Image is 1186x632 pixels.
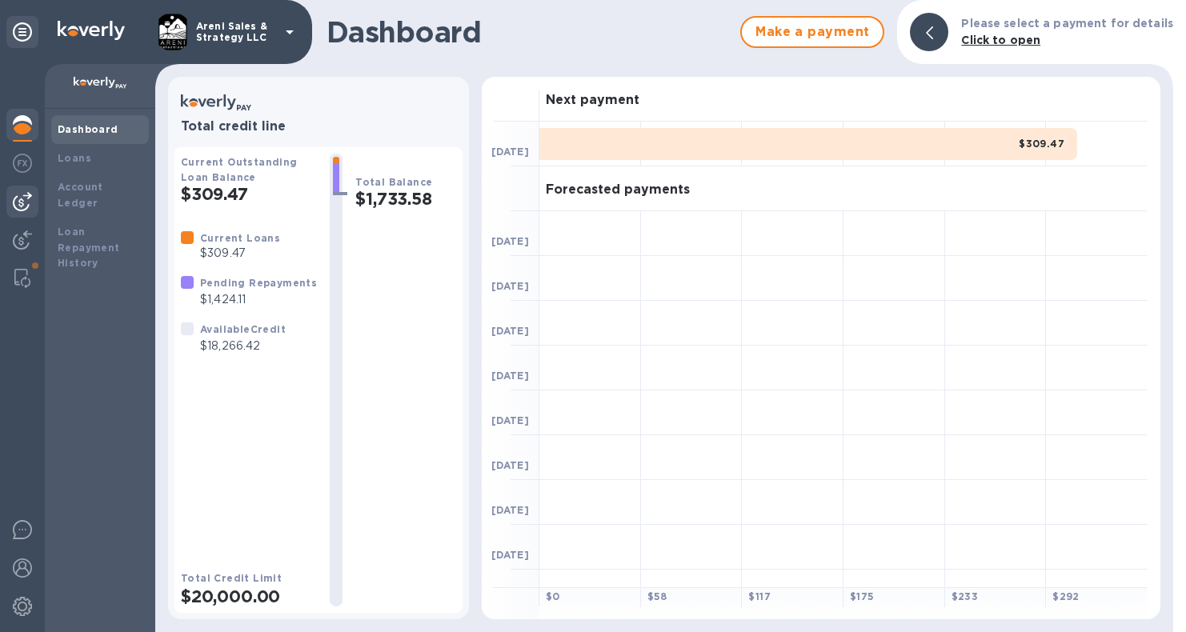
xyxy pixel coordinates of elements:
[546,93,639,108] h3: Next payment
[200,323,286,335] b: Available Credit
[961,34,1040,46] b: Click to open
[491,504,529,516] b: [DATE]
[546,182,690,198] h3: Forecasted payments
[491,325,529,337] b: [DATE]
[491,414,529,426] b: [DATE]
[491,146,529,158] b: [DATE]
[1052,590,1080,602] b: $ 292
[491,280,529,292] b: [DATE]
[200,245,280,262] p: $309.47
[196,21,276,43] p: Areni Sales & Strategy LLC
[491,459,529,471] b: [DATE]
[200,291,317,308] p: $1,424.11
[491,370,529,382] b: [DATE]
[200,277,317,289] b: Pending Repayments
[327,15,732,49] h1: Dashboard
[491,235,529,247] b: [DATE]
[181,572,282,584] b: Total Credit Limit
[952,590,979,602] b: $ 233
[181,586,317,606] h2: $20,000.00
[58,21,125,40] img: Logo
[200,338,286,354] p: $18,266.42
[58,226,120,270] b: Loan Repayment History
[181,184,317,204] h2: $309.47
[181,156,298,183] b: Current Outstanding Loan Balance
[546,590,560,602] b: $ 0
[491,549,529,561] b: [DATE]
[58,181,103,209] b: Account Ledger
[181,119,456,134] h3: Total credit line
[740,16,884,48] button: Make a payment
[755,22,870,42] span: Make a payment
[647,590,667,602] b: $ 58
[355,189,456,209] h2: $1,733.58
[6,16,38,48] div: Unpin categories
[58,123,118,135] b: Dashboard
[200,232,280,244] b: Current Loans
[850,590,875,602] b: $ 175
[961,17,1173,30] b: Please select a payment for details
[748,590,771,602] b: $ 117
[58,152,91,164] b: Loans
[355,176,432,188] b: Total Balance
[13,154,32,173] img: Foreign exchange
[1019,138,1064,150] b: $309.47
